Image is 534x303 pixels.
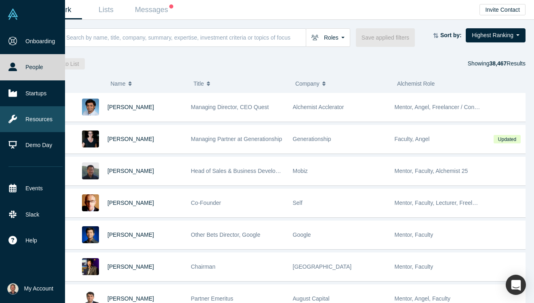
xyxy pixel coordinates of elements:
span: Alchemist Acclerator [293,104,344,110]
span: August Capital [293,295,330,302]
span: Partner Emeritus [191,295,233,302]
span: Managing Partner at Generationship [191,136,282,142]
a: Messages [130,0,178,19]
a: Lists [82,0,130,19]
span: Faculty, Angel [395,136,430,142]
button: Save applied filters [356,28,415,47]
span: My Account [24,284,53,293]
span: Chairman [191,263,216,270]
span: Generationship [293,136,331,142]
span: Alchemist Role [397,80,435,87]
img: Gnani Palanikumar's Profile Image [82,99,99,116]
a: [PERSON_NAME] [107,295,154,302]
img: Robert Winder's Profile Image [82,194,99,211]
img: Steven Kan's Profile Image [82,226,99,243]
button: Title [193,75,287,92]
span: Help [25,236,37,245]
span: Self [293,200,303,206]
input: Search by name, title, company, summary, expertise, investment criteria or topics of focus [65,28,306,47]
span: Mentor, Faculty, Alchemist 25 [395,168,468,174]
span: Co-Founder [191,200,221,206]
a: [PERSON_NAME] [107,263,154,270]
button: Highest Ranking [466,28,526,42]
button: Invite Contact [479,4,526,15]
button: Add to List [47,58,85,69]
span: Updated [494,135,520,143]
span: Title [193,75,204,92]
span: Mobiz [293,168,308,174]
button: Company [295,75,389,92]
span: Name [110,75,125,92]
span: Mentor, Faculty [395,263,433,270]
a: [PERSON_NAME] [107,136,154,142]
span: Other Bets Director, Google [191,231,261,238]
div: Showing [468,58,526,69]
a: [PERSON_NAME] [107,200,154,206]
span: Results [489,60,526,67]
img: Wyatt Marshall's Account [7,283,19,295]
button: Name [110,75,185,92]
img: Michael Chang's Profile Image [82,162,99,179]
span: Head of Sales & Business Development (interim) [191,168,313,174]
span: Managing Director, CEO Quest [191,104,269,110]
a: [PERSON_NAME] [107,168,154,174]
a: [PERSON_NAME] [107,104,154,110]
img: Rachel Chalmers's Profile Image [82,130,99,147]
img: Alchemist Vault Logo [7,8,19,20]
strong: Sort by: [440,32,462,38]
span: Google [293,231,311,238]
span: Company [295,75,320,92]
button: Roles [306,28,350,47]
a: [PERSON_NAME] [107,231,154,238]
span: [GEOGRAPHIC_DATA] [293,263,352,270]
button: My Account [7,283,53,295]
span: Mentor, Faculty [395,231,433,238]
img: Timothy Chou's Profile Image [82,258,99,275]
span: Mentor, Angel, Faculty [395,295,451,302]
strong: 38,467 [489,60,507,67]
